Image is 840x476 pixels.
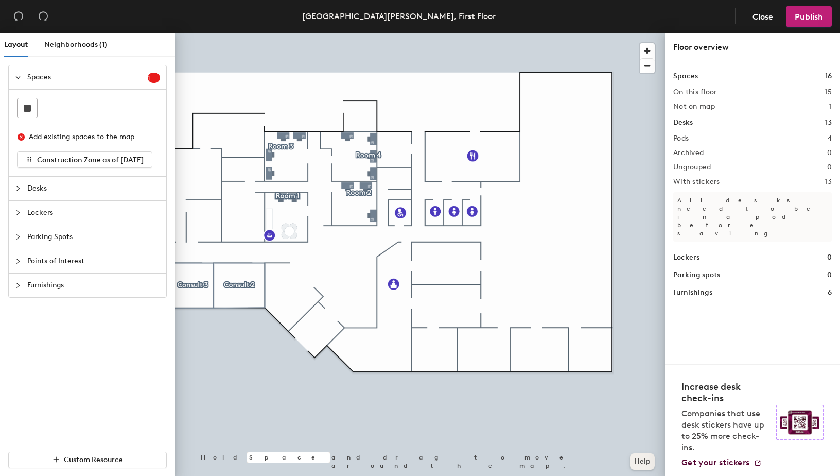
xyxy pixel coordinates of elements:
[825,71,832,82] h1: 16
[829,103,832,111] h2: 1
[27,274,160,297] span: Furnishings
[673,41,832,54] div: Floor overview
[302,10,496,23] div: [GEOGRAPHIC_DATA][PERSON_NAME], First Floor
[13,11,24,21] span: undo
[15,74,21,80] span: expanded
[8,6,29,27] button: Undo (⌘ + Z)
[825,88,832,96] h2: 15
[33,6,54,27] button: Redo (⌘ + ⇧ + Z)
[681,457,749,467] span: Get your stickers
[27,65,148,89] span: Spaces
[148,73,160,83] sup: 1
[825,117,832,128] h1: 13
[27,177,160,200] span: Desks
[681,457,762,468] a: Get your stickers
[15,210,21,216] span: collapsed
[15,258,21,264] span: collapsed
[673,269,720,281] h1: Parking spots
[673,71,698,82] h1: Spaces
[15,185,21,192] span: collapsed
[27,225,160,249] span: Parking Spots
[752,12,773,22] span: Close
[681,408,770,453] p: Companies that use desk stickers have up to 25% more check-ins.
[827,163,832,172] h2: 0
[27,249,160,273] span: Points of Interest
[827,269,832,281] h1: 0
[630,453,655,470] button: Help
[795,12,823,22] span: Publish
[828,287,832,298] h1: 6
[37,156,144,164] span: Construction Zone as of [DATE]
[64,455,123,464] span: Custom Resource
[673,192,832,242] p: All desks need to be in a pod before saving
[29,131,151,143] div: Add existing spaces to the map
[827,149,832,157] h2: 0
[148,74,160,81] span: 1
[673,163,711,172] h2: Ungrouped
[4,40,28,49] span: Layout
[17,133,25,141] span: close-circle
[15,234,21,240] span: collapsed
[786,6,832,27] button: Publish
[673,117,693,128] h1: Desks
[15,282,21,288] span: collapsed
[828,134,832,143] h2: 4
[673,287,712,298] h1: Furnishings
[827,252,832,263] h1: 0
[8,452,167,468] button: Custom Resource
[673,88,717,96] h2: On this floor
[744,6,782,27] button: Close
[825,178,832,186] h2: 13
[673,149,704,157] h2: Archived
[681,381,770,404] h4: Increase desk check-ins
[673,103,715,111] h2: Not on map
[27,201,160,225] span: Lockers
[17,151,152,168] button: Construction Zone as of [DATE]
[776,405,824,440] img: Sticker logo
[44,40,107,49] span: Neighborhoods (1)
[673,134,689,143] h2: Pods
[673,252,699,263] h1: Lockers
[673,178,720,186] h2: With stickers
